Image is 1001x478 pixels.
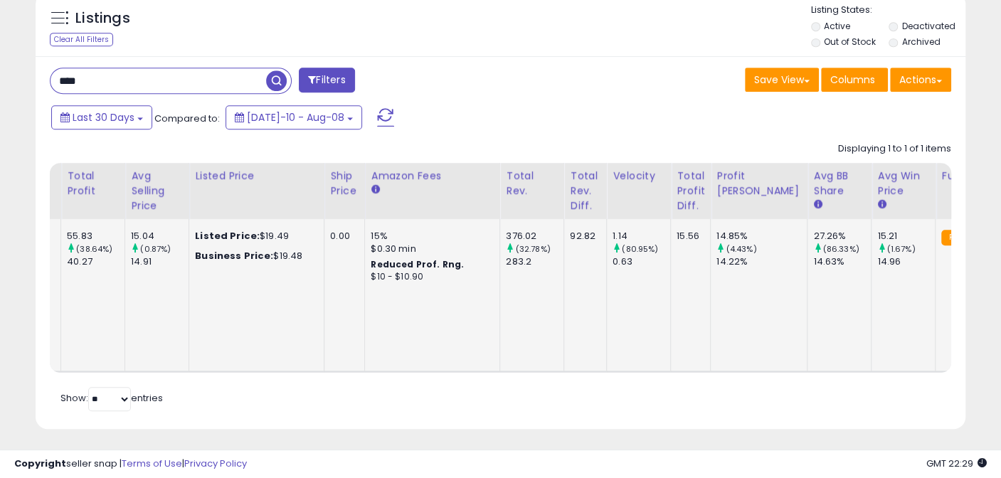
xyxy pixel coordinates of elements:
[75,9,130,28] h5: Listings
[51,105,152,129] button: Last 30 Days
[60,391,163,405] span: Show: entries
[67,169,119,198] div: Total Profit
[506,169,558,198] div: Total Rev.
[570,230,595,243] div: 92.82
[838,142,951,156] div: Displaying 1 to 1 of 1 items
[877,230,935,243] div: 15.21
[3,169,55,198] div: Num of Comp.
[824,36,876,48] label: Out of Stock
[877,169,929,198] div: Avg Win Price
[877,198,886,211] small: Avg Win Price.
[821,68,888,92] button: Columns
[613,169,664,184] div: Velocity
[195,249,273,262] b: Business Price:
[506,255,563,268] div: 283.2
[613,230,670,243] div: 1.14
[902,20,955,32] label: Deactivated
[140,243,171,255] small: (0.87%)
[886,243,915,255] small: (1.67%)
[716,169,801,198] div: Profit [PERSON_NAME]
[941,169,999,184] div: Fulfillment
[330,169,359,198] div: Ship Price
[902,36,941,48] label: Archived
[67,255,125,268] div: 40.27
[716,255,807,268] div: 14.22%
[371,271,489,283] div: $10 - $10.90
[677,169,704,213] div: Total Profit Diff.
[622,243,658,255] small: (80.95%)
[76,243,112,255] small: (38.64%)
[131,230,189,243] div: 15.04
[195,230,313,243] div: $19.49
[813,230,871,243] div: 27.26%
[941,230,968,245] small: FBA
[515,243,550,255] small: (32.78%)
[195,229,260,243] b: Listed Price:
[131,255,189,268] div: 14.91
[131,169,183,213] div: Avg Selling Price
[226,105,362,129] button: [DATE]-10 - Aug-08
[195,169,318,184] div: Listed Price
[195,250,313,262] div: $19.48
[371,184,379,196] small: Amazon Fees.
[822,243,859,255] small: (86.33%)
[677,230,699,243] div: 15.56
[813,198,822,211] small: Avg BB Share.
[813,169,865,198] div: Avg BB Share
[371,258,464,270] b: Reduced Prof. Rng.
[877,255,935,268] div: 14.96
[247,110,344,124] span: [DATE]-10 - Aug-08
[122,457,182,470] a: Terms of Use
[813,255,871,268] div: 14.63%
[570,169,600,213] div: Total Rev. Diff.
[890,68,951,92] button: Actions
[824,20,850,32] label: Active
[926,457,987,470] span: 2025-09-8 22:29 GMT
[371,169,494,184] div: Amazon Fees
[745,68,819,92] button: Save View
[726,243,756,255] small: (4.43%)
[506,230,563,243] div: 376.02
[14,457,66,470] strong: Copyright
[299,68,354,92] button: Filters
[371,243,489,255] div: $0.30 min
[830,73,875,87] span: Columns
[154,112,220,125] span: Compared to:
[14,457,247,471] div: seller snap | |
[811,4,965,17] p: Listing States:
[67,230,125,243] div: 55.83
[371,230,489,243] div: 15%
[73,110,134,124] span: Last 30 Days
[613,255,670,268] div: 0.63
[330,230,354,243] div: 0.00
[716,230,807,243] div: 14.85%
[184,457,247,470] a: Privacy Policy
[50,33,113,46] div: Clear All Filters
